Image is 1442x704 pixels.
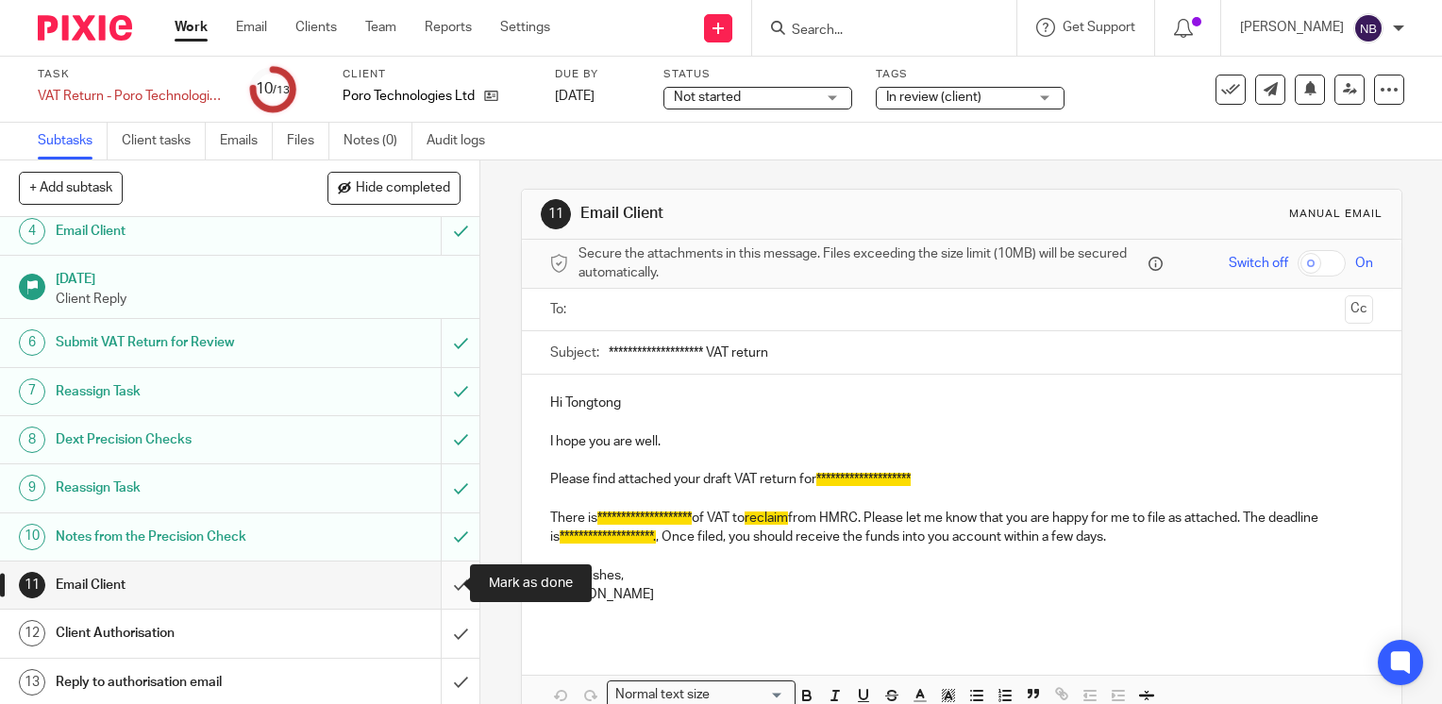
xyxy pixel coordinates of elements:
[19,378,45,405] div: 7
[427,123,499,159] a: Audit logs
[555,67,640,82] label: Due by
[56,426,300,454] h1: Dext Precision Checks
[541,199,571,229] div: 11
[56,619,300,647] h1: Client Authorisation
[38,67,226,82] label: Task
[19,669,45,696] div: 13
[56,523,300,551] h1: Notes from the Precision Check
[56,290,461,309] p: Client Reply
[38,123,108,159] a: Subtasks
[550,300,571,319] label: To:
[343,67,531,82] label: Client
[56,217,300,245] h1: Email Client
[38,87,226,106] div: VAT Return - Poro Technologies Ltd
[56,265,461,289] h1: [DATE]
[580,204,1001,224] h1: Email Client
[56,571,300,599] h1: Email Client
[343,87,475,106] p: Poro Technologies Ltd
[365,18,396,37] a: Team
[550,585,1373,604] p: [PERSON_NAME]
[1289,207,1383,222] div: Manual email
[1345,295,1373,324] button: Cc
[19,172,123,204] button: + Add subtask
[745,511,788,525] span: reclaim
[19,572,45,598] div: 11
[1240,18,1344,37] p: [PERSON_NAME]
[663,67,852,82] label: Status
[273,85,290,95] small: /13
[19,218,45,244] div: 4
[1355,254,1373,273] span: On
[550,509,1373,547] p: There is of VAT to from HMRC. Please let me know that you are happy for me to file as attached. T...
[56,668,300,696] h1: Reply to authorisation email
[500,18,550,37] a: Settings
[56,474,300,502] h1: Reassign Task
[56,377,300,406] h1: Reassign Task
[19,329,45,356] div: 6
[555,90,595,103] span: [DATE]
[1063,21,1135,34] span: Get Support
[175,18,208,37] a: Work
[550,432,1373,451] p: I hope you are well.
[295,18,337,37] a: Clients
[425,18,472,37] a: Reports
[19,427,45,453] div: 8
[674,91,741,104] span: Not started
[19,475,45,501] div: 9
[1229,254,1288,273] span: Switch off
[578,244,1144,283] span: Secure the attachments in this message. Files exceeding the size limit (10MB) will be secured aut...
[122,123,206,159] a: Client tasks
[876,67,1065,82] label: Tags
[327,172,461,204] button: Hide completed
[886,91,981,104] span: In review (client)
[1353,13,1383,43] img: svg%3E
[236,18,267,37] a: Email
[550,394,1373,412] p: Hi Tongtong
[550,566,1373,585] p: Best wishes,
[550,344,599,362] label: Subject:
[550,470,1373,489] p: Please find attached your draft VAT return for
[19,524,45,550] div: 10
[356,181,450,196] span: Hide completed
[256,78,290,100] div: 10
[287,123,329,159] a: Files
[19,620,45,646] div: 12
[56,328,300,357] h1: Submit VAT Return for Review
[38,15,132,41] img: Pixie
[790,23,960,40] input: Search
[220,123,273,159] a: Emails
[344,123,412,159] a: Notes (0)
